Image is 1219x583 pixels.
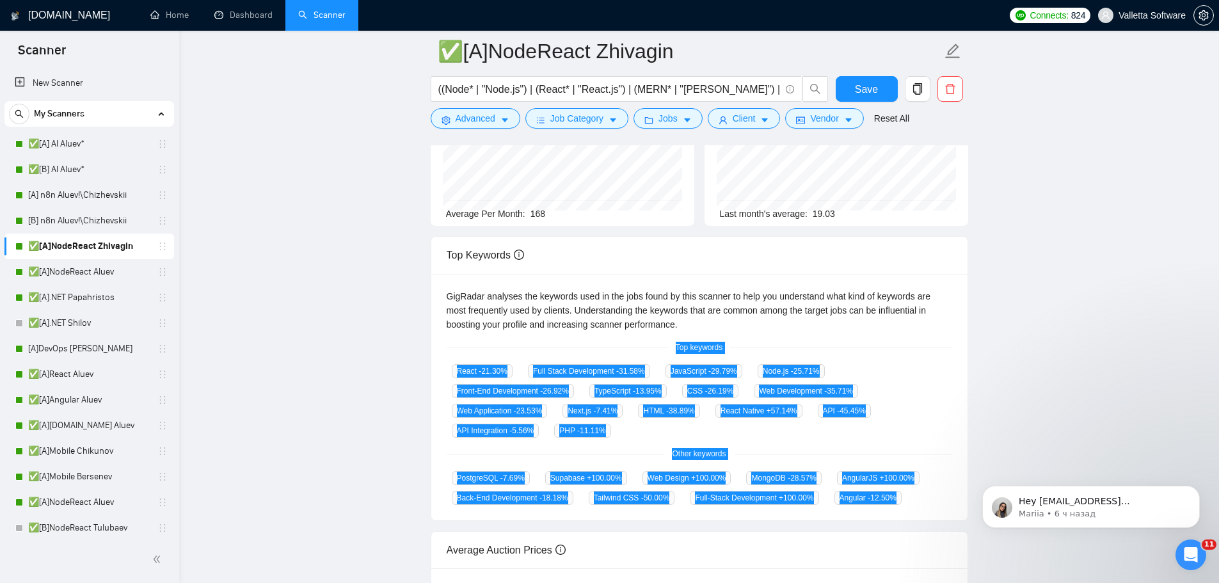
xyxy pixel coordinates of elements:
[810,111,838,125] span: Vendor
[1101,11,1110,20] span: user
[152,553,165,566] span: double-left
[8,41,76,68] span: Scanner
[577,426,606,435] span: -11.11 %
[1175,539,1206,570] iframe: Intercom live chat
[452,384,574,398] span: Front-End Development
[452,404,548,418] span: Web Application
[452,491,573,505] span: Back-End Development
[4,70,174,96] li: New Scanner
[589,491,675,505] span: Tailwind CSS
[641,493,670,502] span: -50.00 %
[157,395,168,405] span: holder
[56,49,221,61] p: Message from Mariia, sent 6 ч назад
[28,438,150,464] a: ✅[A]Mobile Chikunov
[15,70,164,96] a: New Scanner
[719,115,728,125] span: user
[690,491,818,505] span: Full-Stack Development
[609,115,617,125] span: caret-down
[638,404,699,418] span: HTML
[28,208,150,234] a: [B] n8n Aluev!\Chizhevskii
[10,109,29,118] span: search
[157,497,168,507] span: holder
[733,111,756,125] span: Client
[528,364,650,378] span: Full Stack Development
[1193,5,1214,26] button: setting
[905,83,930,95] span: copy
[796,115,805,125] span: idcard
[666,406,695,415] span: -38.89 %
[836,76,898,102] button: Save
[1030,8,1068,22] span: Connects:
[214,10,273,20] a: dashboardDashboard
[157,420,168,431] span: holder
[937,76,963,102] button: delete
[754,384,858,398] span: Web Development
[536,115,545,125] span: bars
[28,259,150,285] a: ✅[A]NodeReact Aluev
[788,474,817,483] span: -28.57 %
[633,108,703,129] button: folderJobscaret-down
[642,471,731,485] span: Web Design
[442,115,450,125] span: setting
[1202,539,1216,550] span: 11
[157,164,168,175] span: holder
[786,85,794,93] span: info-circle
[691,474,726,483] span: +100.00 %
[760,115,769,125] span: caret-down
[447,289,952,331] div: GigRadar analyses the keywords used in the jobs found by this scanner to help you understand what...
[446,209,525,219] span: Average Per Month:
[28,490,150,515] a: ✅[A]NodeReact Aluev
[447,237,952,273] div: Top Keywords
[545,471,627,485] span: Supabase
[633,387,662,395] span: -13.95 %
[874,111,909,125] a: Reset All
[963,459,1219,548] iframe: Intercom notifications сообщение
[157,292,168,303] span: holder
[452,424,539,438] span: API Integration
[150,10,189,20] a: homeHome
[539,493,568,502] span: -18.18 %
[844,115,853,125] span: caret-down
[431,108,520,129] button: settingAdvancedcaret-down
[802,76,828,102] button: search
[665,364,742,378] span: JavaScript
[28,464,150,490] a: ✅[A]Mobile Bersenev
[157,216,168,226] span: holder
[28,182,150,208] a: [A] n8n Aluev!\Chizhevskii
[509,426,534,435] span: -5.56 %
[28,413,150,438] a: ✅[A][DOMAIN_NAME] Aluev
[438,35,942,67] input: Scanner name...
[708,367,737,376] span: -29.79 %
[28,336,150,362] a: [A]DevOps [PERSON_NAME]
[540,387,569,395] span: -26.92 %
[157,344,168,354] span: holder
[758,364,825,378] span: Node.js
[589,384,667,398] span: TypeScript
[791,367,820,376] span: -25.71 %
[905,76,930,102] button: copy
[157,523,168,533] span: holder
[668,342,730,354] span: Top keywords
[683,115,692,125] span: caret-down
[944,43,961,60] span: edit
[593,406,617,415] span: -7.41 %
[157,369,168,379] span: holder
[616,367,645,376] span: -31.58 %
[824,387,853,395] span: -35.71 %
[803,83,827,95] span: search
[837,406,866,415] span: -45.45 %
[785,108,863,129] button: idcardVendorcaret-down
[447,532,952,568] div: Average Auction Prices
[479,367,507,376] span: -21.30 %
[767,406,797,415] span: +57.14 %
[157,190,168,200] span: holder
[56,37,219,225] span: Hey [EMAIL_ADDRESS][DOMAIN_NAME], Looks like your Upwork agency [DOMAIN_NAME]: AI and humans toge...
[28,310,150,336] a: ✅[A].NET Shilov
[28,387,150,413] a: ✅[A]Angular Aluev
[720,209,808,219] span: Last month's average:
[938,83,962,95] span: delete
[779,493,813,502] span: +100.00 %
[157,241,168,252] span: holder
